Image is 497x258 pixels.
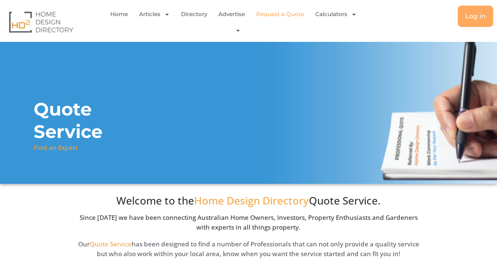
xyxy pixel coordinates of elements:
nav: Menu [102,6,371,38]
h1: Quote Service [34,98,163,143]
a: Log in [458,6,493,27]
p: Find an Expert [34,143,78,153]
a: Advertise [218,6,245,23]
span: Log in [465,13,486,19]
a: Home [110,6,128,23]
div: Since [DATE] we have been connecting Australian Home Owners, Investors, Property Enthusiasts and ... [73,194,424,232]
a: Directory [181,6,207,23]
a: Articles [139,6,170,23]
a: Calculators [315,6,357,23]
h3: Welcome to the Quote Service. [73,194,424,207]
a: Request a Quote [256,6,304,23]
span: Quote Service [90,240,132,248]
span: Home Design Directory [194,193,309,208]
